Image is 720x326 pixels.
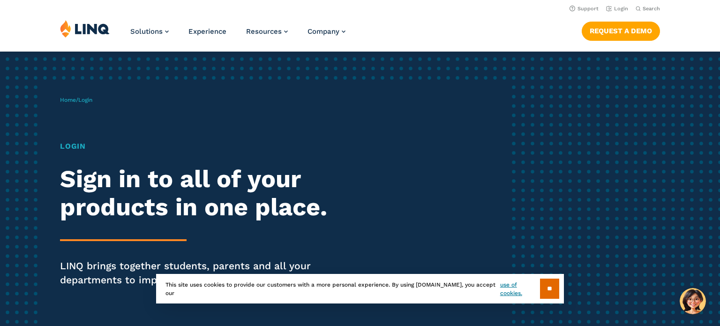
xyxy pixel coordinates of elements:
[606,6,628,12] a: Login
[130,27,169,36] a: Solutions
[246,27,282,36] span: Resources
[78,97,92,103] span: Login
[500,281,540,297] a: use of cookies.
[307,27,345,36] a: Company
[680,288,706,314] button: Hello, have a question? Let’s chat.
[156,274,564,303] div: This site uses cookies to provide our customers with a more personal experience. By using [DOMAIN...
[582,22,660,40] a: Request a Demo
[60,97,76,103] a: Home
[60,20,110,38] img: LINQ | K‑12 Software
[307,27,339,36] span: Company
[188,27,226,36] a: Experience
[60,97,92,103] span: /
[246,27,288,36] a: Resources
[60,141,337,152] h1: Login
[570,6,599,12] a: Support
[636,5,660,12] button: Open Search Bar
[582,20,660,40] nav: Button Navigation
[60,165,337,221] h2: Sign in to all of your products in one place.
[130,20,345,51] nav: Primary Navigation
[60,259,337,287] p: LINQ brings together students, parents and all your departments to improve efficiency and transpa...
[130,27,163,36] span: Solutions
[643,6,660,12] span: Search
